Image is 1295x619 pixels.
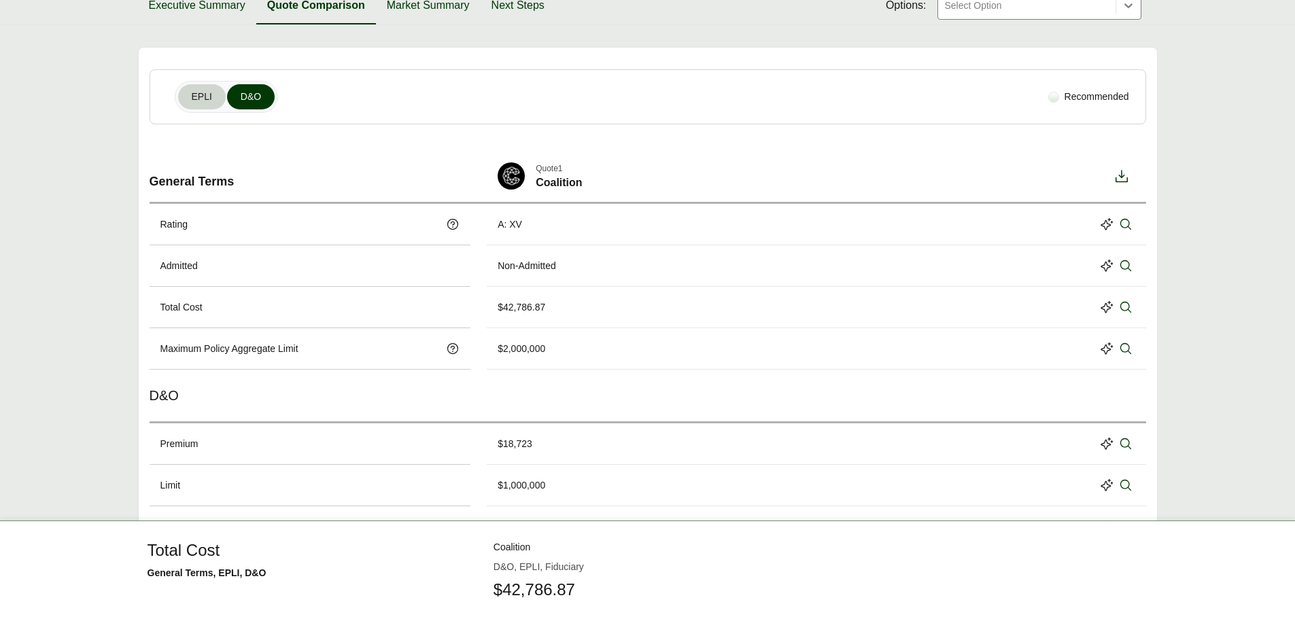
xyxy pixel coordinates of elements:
span: D&O [241,90,261,104]
div: General Terms [150,152,471,202]
button: Download option [1108,162,1135,191]
p: Rating [160,217,188,232]
p: Limit [160,478,181,493]
button: EPLI [178,84,226,109]
p: Maximum Policy Aggregate Limit [160,342,298,356]
div: $42,786.87 [498,300,545,315]
div: Recommended [1043,84,1135,109]
p: Pending Prior Dates [160,561,245,576]
div: D&O [150,370,1146,423]
div: A: XV [498,217,522,232]
p: Retention [160,520,201,534]
span: Coalition [536,175,582,191]
p: Total Cost [160,300,203,315]
div: $2,000,000 [498,342,545,356]
p: Admitted [160,259,198,273]
button: D&O [227,84,275,109]
div: Non-Admitted [498,259,556,273]
span: EPLI [192,90,212,104]
div: Inception [498,603,536,617]
div: $18,723 [498,437,532,451]
div: [DATE] [498,561,528,576]
img: Coalition-Logo [498,162,525,190]
span: Quote 1 [536,162,582,175]
p: Continuity Date [160,603,226,617]
div: $1,000,000 [498,478,545,493]
p: Premium [160,437,198,451]
div: $25,000 [498,520,532,534]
